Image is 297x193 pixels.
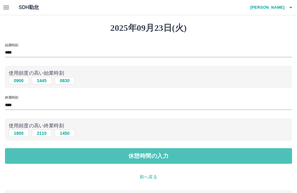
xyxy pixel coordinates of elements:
[9,69,288,77] p: 使用頻度の高い始業時刻
[5,95,18,100] label: 終業時刻
[5,23,292,33] h1: 2025年09月23日(火)
[32,129,52,137] button: 2110
[5,43,18,47] label: 始業時刻
[55,129,75,137] button: 1450
[9,122,288,129] p: 使用頻度の高い終業時刻
[5,174,292,180] p: 前へ戻る
[5,148,292,164] button: 休憩時間の入力
[9,129,29,137] button: 1800
[55,77,75,84] button: 0830
[9,77,29,84] button: 0900
[32,77,52,84] button: 1445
